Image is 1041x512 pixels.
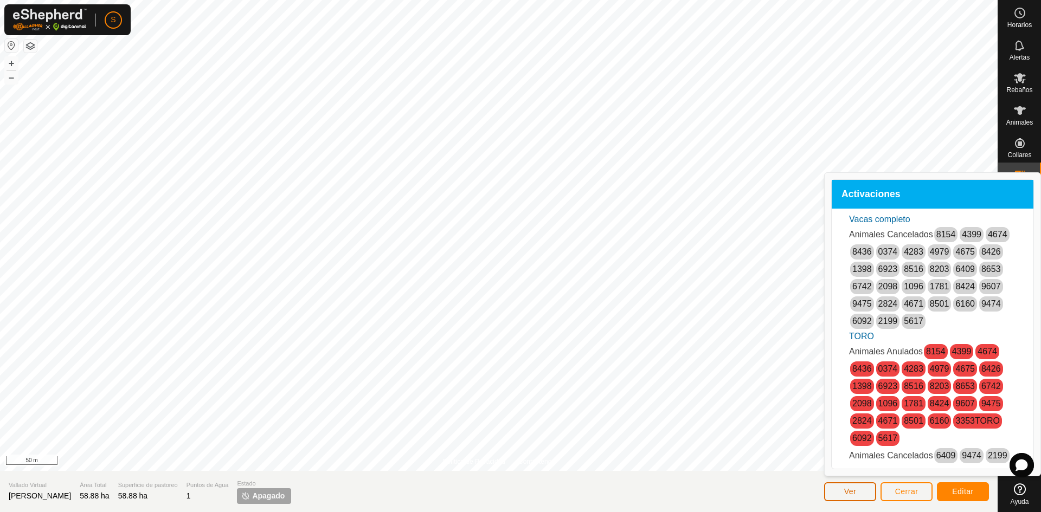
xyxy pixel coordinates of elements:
[852,433,872,443] a: 6092
[878,381,898,391] a: 6923
[849,347,923,356] span: Animales Anulados
[904,247,923,256] a: 4283
[9,481,71,490] span: Vallado Virtual
[998,479,1041,509] a: Ayuda
[930,264,949,274] a: 8203
[1006,87,1032,93] span: Rebaños
[952,487,974,496] span: Editar
[955,247,975,256] a: 4675
[849,230,933,239] span: Animales Cancelados
[852,299,872,308] a: 9475
[930,399,949,408] a: 8424
[844,487,857,496] span: Ver
[904,282,923,291] a: 1096
[849,215,910,224] a: Vacas completo
[852,399,872,408] a: 2098
[5,71,18,84] button: –
[981,364,1001,373] a: 8426
[824,482,876,501] button: Ver
[904,364,923,373] a: 4283
[13,9,87,31] img: Logo Gallagher
[955,399,975,408] a: 9607
[930,416,949,425] a: 6160
[878,399,898,408] a: 1096
[936,230,956,239] a: 8154
[904,299,923,308] a: 4671
[955,364,975,373] a: 4675
[852,416,872,425] a: 2824
[187,491,191,500] span: 1
[981,282,1001,291] a: 9607
[852,381,872,391] a: 1398
[904,381,923,391] a: 8516
[24,40,37,53] button: Capas del Mapa
[878,316,898,326] a: 2199
[878,416,898,425] a: 4671
[981,299,1001,308] a: 9474
[981,247,1001,256] a: 8426
[955,381,975,391] a: 8653
[988,451,1007,460] a: 2199
[988,230,1007,239] a: 4674
[1007,22,1032,28] span: Horarios
[981,381,1001,391] a: 6742
[852,364,872,373] a: 8436
[852,282,872,291] a: 6742
[930,247,949,256] a: 4979
[955,416,1000,425] a: 3353TORO
[904,399,923,408] a: 1781
[904,316,923,326] a: 5617
[930,282,949,291] a: 1781
[955,264,975,274] a: 6409
[936,451,956,460] a: 6409
[852,247,872,256] a: 8436
[841,190,901,199] span: Activaciones
[955,282,975,291] a: 8424
[955,299,975,308] a: 6160
[878,282,898,291] a: 2098
[443,457,505,466] a: Política de Privacidad
[904,416,923,425] a: 8501
[952,347,972,356] a: 4399
[237,479,291,488] span: Estado
[878,264,898,274] a: 6923
[1006,119,1033,126] span: Animales
[5,57,18,70] button: +
[878,364,898,373] a: 0374
[241,491,250,500] img: apagar
[978,347,997,356] a: 4674
[9,491,71,500] span: [PERSON_NAME]
[111,14,115,25] span: S
[849,332,874,341] a: TORO
[118,481,178,490] span: Superficie de pastoreo
[518,457,555,466] a: Contáctenos
[1011,498,1029,505] span: Ayuda
[878,433,898,443] a: 5617
[926,347,946,356] a: 8154
[962,230,981,239] a: 4399
[937,482,989,501] button: Editar
[849,451,933,460] span: Animales Cancelados
[981,399,1001,408] a: 9475
[118,491,148,500] span: 58.88 ha
[878,299,898,308] a: 2824
[1007,152,1031,158] span: Collares
[252,490,285,502] span: Apagado
[881,482,933,501] button: Cerrar
[962,451,981,460] a: 9474
[930,364,949,373] a: 4979
[852,264,872,274] a: 1398
[5,39,18,52] button: Restablecer Mapa
[930,381,949,391] a: 8203
[904,264,923,274] a: 8516
[878,247,898,256] a: 0374
[1010,54,1030,61] span: Alertas
[981,264,1001,274] a: 8653
[930,299,949,308] a: 8501
[852,316,872,326] a: 6092
[80,481,110,490] span: Área Total
[80,491,110,500] span: 58.88 ha
[187,481,229,490] span: Puntos de Agua
[895,487,918,496] span: Cerrar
